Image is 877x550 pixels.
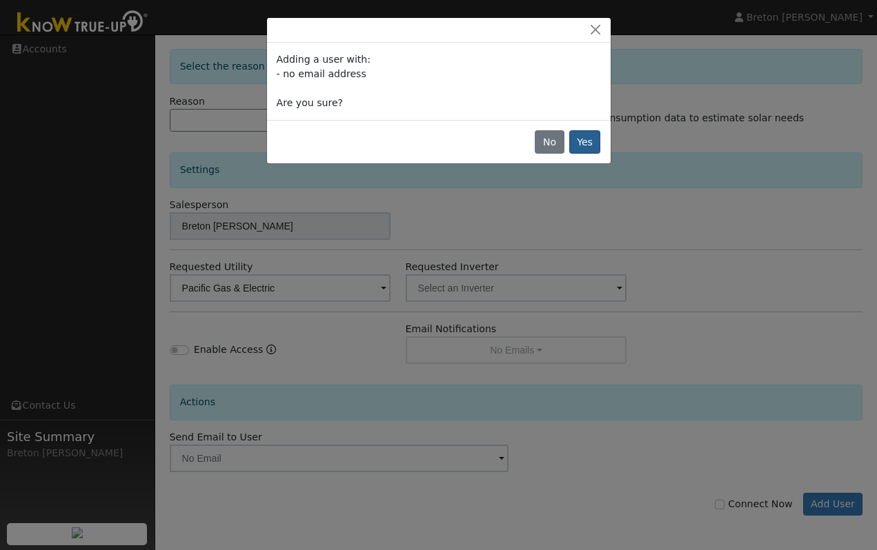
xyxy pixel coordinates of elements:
button: No [535,130,564,154]
button: Close [586,23,605,37]
span: Are you sure? [277,97,343,108]
span: Adding a user with: [277,54,371,65]
button: Yes [569,130,601,154]
span: - no email address [277,68,366,79]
